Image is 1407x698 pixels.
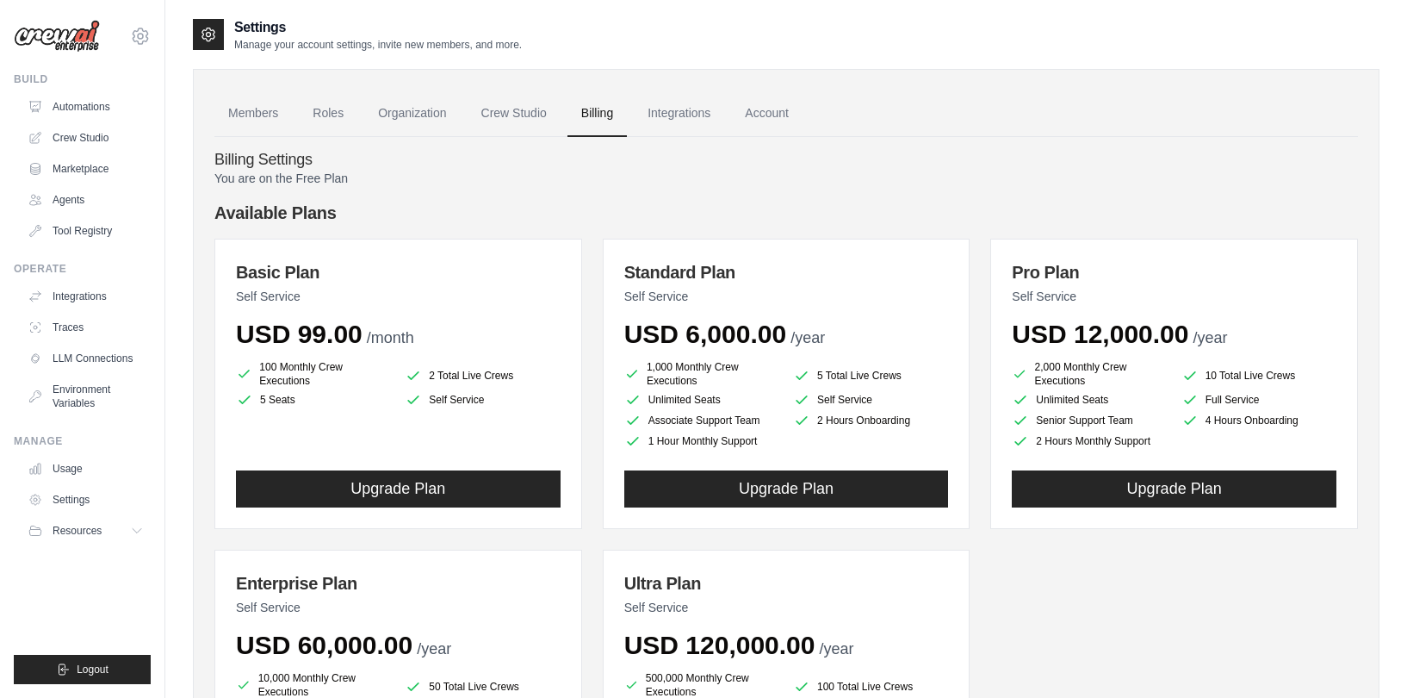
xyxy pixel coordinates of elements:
[214,170,1358,187] p: You are on the Free Plan
[214,90,292,137] a: Members
[1181,364,1336,388] li: 10 Total Live Crews
[299,90,357,137] a: Roles
[14,434,151,448] div: Manage
[1012,471,1336,508] button: Upgrade Plan
[21,217,151,245] a: Tool Registry
[21,486,151,514] a: Settings
[14,655,151,684] button: Logout
[236,391,391,408] li: 5 Seats
[624,391,779,408] li: Unlimited Seats
[21,186,151,214] a: Agents
[21,93,151,121] a: Automations
[790,329,825,346] span: /year
[624,599,949,616] p: Self Service
[405,391,560,408] li: Self Service
[236,599,561,616] p: Self Service
[793,391,948,408] li: Self Service
[236,631,412,659] span: USD 60,000.00
[1012,320,1188,348] span: USD 12,000.00
[236,571,561,595] h3: Enterprise Plan
[214,151,1358,170] h4: Billing Settings
[793,412,948,429] li: 2 Hours Onboarding
[731,90,803,137] a: Account
[624,320,786,348] span: USD 6,000.00
[214,201,1358,225] h4: Available Plans
[1012,412,1167,429] li: Senior Support Team
[236,471,561,508] button: Upgrade Plan
[1193,329,1227,346] span: /year
[1012,391,1167,408] li: Unlimited Seats
[1012,288,1336,305] p: Self Service
[234,38,522,52] p: Manage your account settings, invite new members, and more.
[624,360,779,388] li: 1,000 Monthly Crew Executions
[364,90,460,137] a: Organization
[1181,412,1336,429] li: 4 Hours Onboarding
[624,260,949,284] h3: Standard Plan
[624,288,949,305] p: Self Service
[624,631,815,659] span: USD 120,000.00
[793,364,948,388] li: 5 Total Live Crews
[21,124,151,152] a: Crew Studio
[14,72,151,86] div: Build
[21,314,151,341] a: Traces
[634,90,724,137] a: Integrations
[405,364,560,388] li: 2 Total Live Crews
[567,90,627,137] a: Billing
[14,20,100,53] img: Logo
[236,360,391,388] li: 100 Monthly Crew Executions
[417,640,451,657] span: /year
[21,155,151,183] a: Marketplace
[1181,391,1336,408] li: Full Service
[1012,360,1167,388] li: 2,000 Monthly Crew Executions
[367,329,414,346] span: /month
[14,262,151,276] div: Operate
[624,412,779,429] li: Associate Support Team
[820,640,854,657] span: /year
[624,571,949,595] h3: Ultra Plan
[236,320,363,348] span: USD 99.00
[21,283,151,310] a: Integrations
[21,517,151,545] button: Resources
[21,376,151,417] a: Environment Variables
[468,90,561,137] a: Crew Studio
[624,433,779,450] li: 1 Hour Monthly Support
[53,524,102,538] span: Resources
[624,471,949,508] button: Upgrade Plan
[1012,433,1167,450] li: 2 Hours Monthly Support
[21,455,151,483] a: Usage
[77,663,108,676] span: Logout
[234,17,522,38] h2: Settings
[1012,260,1336,284] h3: Pro Plan
[21,345,151,372] a: LLM Connections
[236,288,561,305] p: Self Service
[236,260,561,284] h3: Basic Plan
